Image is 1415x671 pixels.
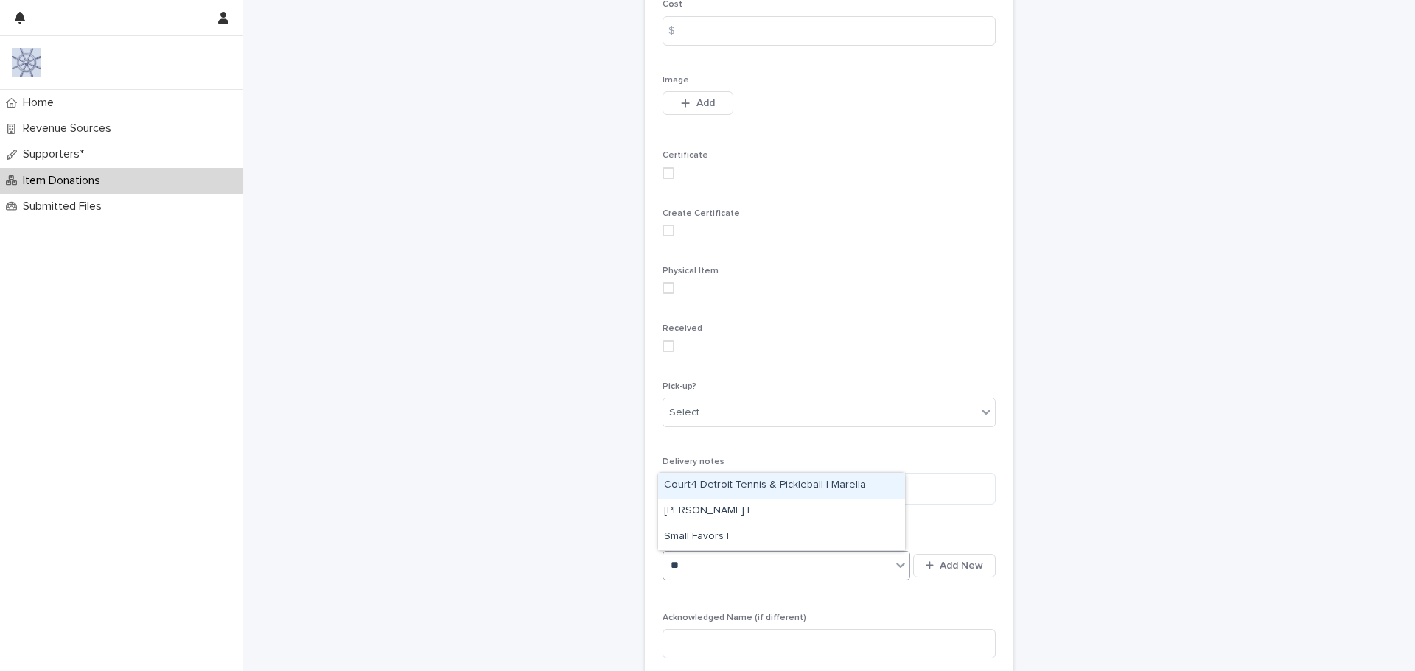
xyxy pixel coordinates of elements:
div: $ [663,16,692,46]
span: Add [696,98,715,108]
span: Acknowledged Name (if different) [663,614,806,622]
span: Delivery notes [663,457,724,466]
p: Item Donations [17,174,112,188]
div: Court4 Detroit Tennis & Pickleball | Marella [658,473,905,499]
p: Home [17,96,66,110]
span: Pick-up? [663,382,696,391]
span: Add New [940,561,983,571]
div: Lisa Vallee-Smith | [658,499,905,524]
div: Small Favors | [658,524,905,550]
button: Add New [913,554,996,577]
p: Revenue Sources [17,122,123,136]
div: Select... [669,405,706,421]
p: Supporters* [17,147,96,161]
span: Physical Item [663,267,719,275]
img: 9nJvCigXQD6Aux1Mxhwl [12,48,41,77]
span: Received [663,324,702,333]
span: Create Certificate [663,209,740,218]
p: Submitted Files [17,200,113,214]
span: Image [663,76,689,85]
button: Add [663,91,733,115]
span: Certificate [663,151,708,160]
